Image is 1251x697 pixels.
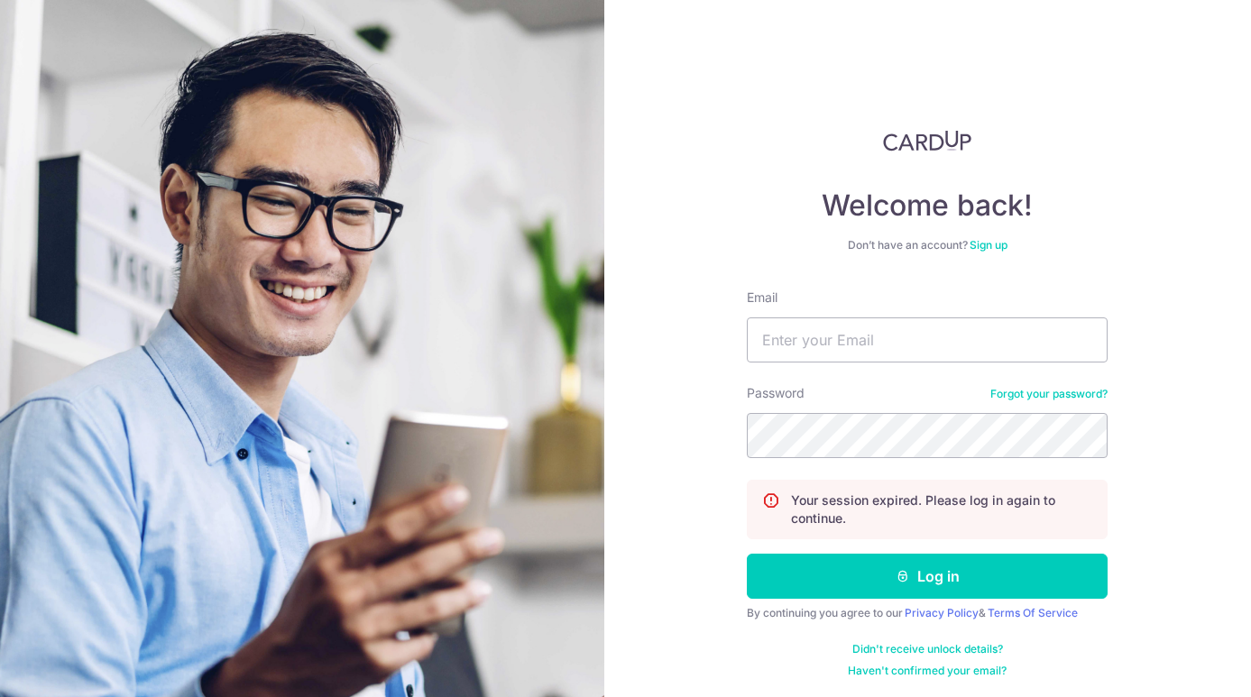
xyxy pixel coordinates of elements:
button: Log in [747,554,1108,599]
div: Don’t have an account? [747,238,1108,252]
img: CardUp Logo [883,130,971,151]
label: Password [747,384,805,402]
input: Enter your Email [747,317,1108,362]
p: Your session expired. Please log in again to continue. [791,491,1092,527]
a: Terms Of Service [988,606,1078,619]
a: Haven't confirmed your email? [848,664,1007,678]
a: Didn't receive unlock details? [852,642,1003,656]
label: Email [747,289,777,307]
a: Privacy Policy [905,606,979,619]
a: Sign up [970,238,1007,252]
h4: Welcome back! [747,188,1108,224]
div: By continuing you agree to our & [747,606,1108,620]
a: Forgot your password? [990,387,1108,401]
